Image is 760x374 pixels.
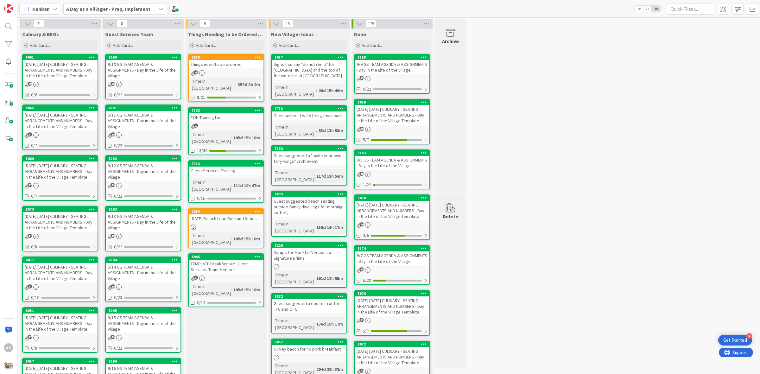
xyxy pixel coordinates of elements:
div: 8195 [109,308,180,313]
div: 81949/14 GS TEAM AGENDA & ASSIGNMENTS - Day in the Life of the Village [106,257,180,282]
div: 8069 [23,156,98,162]
span: 5/7 [363,136,369,143]
div: 8076[DATE] [DATE] CULINARY - SEATING ARRANGEMENTS AND NUMBERS - Day in the Life of the Village Te... [355,291,429,316]
div: 8077 [23,257,98,263]
div: 6052 [272,339,346,345]
span: 37 [28,335,32,339]
span: 4 [194,70,198,74]
div: 8192 [109,156,180,161]
span: 8 [117,20,127,28]
div: Time in [GEOGRAPHIC_DATA] [274,220,314,234]
div: 359d 6h 2m [236,81,262,88]
span: 19 [360,172,364,176]
div: 136d 16h 17m [315,320,345,327]
span: 39 [360,127,364,131]
span: 21 [34,20,44,28]
div: Turkey bacon for no pork breakfast [272,345,346,353]
div: 81959/15 GS TEAM AGENDA & ASSIGNMENTS - Day in the Life of the Village [106,308,180,333]
div: [DATE] [DATE] CULINARY - SEATING ARRANGEMENTS AND NUMBERS - Day in the Life of the Village Template [355,347,429,367]
span: New Villager Ideas [271,31,314,37]
div: 136d 16h 17m [315,224,345,231]
a: 6832Guest suggested a door mirror for FFC and OFCTime in [GEOGRAPHIC_DATA]:136d 16h 17m [271,293,347,333]
span: Guest Services Team [105,31,153,37]
span: 37 [28,234,32,238]
div: Archive [442,37,459,45]
div: Signs that say "do not climb" for [GEOGRAPHIC_DATA] and the top of the waterfall at [GEOGRAPHIC_D... [272,60,346,80]
span: 40 [360,222,364,226]
a: 8050[DATE] [DATE] CULINARY - SEATING ARRANGEMENTS AND NUMBERS - Day in the Life of the Village Te... [354,194,430,240]
div: 6833 [272,191,346,197]
a: 8017Signs that say "do not climb" for [GEOGRAPHIC_DATA] and the top of the waterfall at [GEOGRAPH... [271,54,347,100]
div: 6833 [275,192,346,196]
div: 7102 [272,146,346,151]
div: Guest asked if we'd bring trivia back [272,111,346,120]
div: 8194 [106,257,180,263]
a: 7718Guest asked if we'd bring trivia backTime in [GEOGRAPHIC_DATA]:53d 13h 58m [271,105,347,140]
span: 0/7 [31,193,37,200]
div: 6226 [275,243,346,248]
div: 8076 [355,291,429,296]
div: Time in [GEOGRAPHIC_DATA] [274,84,316,98]
span: Culinary & BEOs [22,31,59,37]
div: Get Started [723,337,747,343]
b: A Day as a Villager - Prep, Implement and Execute [66,6,179,12]
span: 1 [194,124,198,128]
div: 8069[DATE] [DATE] CULINARY - SEATING ARRANGEMENTS AND NUMBERS - Day in the Life of the Village Te... [23,156,98,181]
div: 7102 [275,146,346,151]
span: 1/22 [363,181,371,188]
div: 8191 [109,106,180,110]
span: : [235,81,236,88]
div: 8189 [358,55,429,60]
div: Things need to be ordered [189,60,263,68]
span: 37 [28,183,32,187]
span: 37 [194,276,198,280]
div: 8190 [109,55,180,60]
div: [DATE] Brunch Lead Role and Duties [189,214,263,223]
div: Guest Services Training [189,167,263,175]
div: 8056 [355,99,429,105]
div: 8193 [106,206,180,212]
div: 7718Guest asked if we'd bring trivia back [272,106,346,120]
div: 7152 [192,162,263,166]
span: Add Card... [362,42,382,48]
div: Delete [443,212,458,220]
span: Things Needing to be Ordered - PUT IN CARD, Don't make new card [188,31,264,37]
div: 6945 [192,255,263,259]
div: 2689[DATE] Brunch Lead Role and Duties [189,209,263,223]
div: 8017 [275,55,346,60]
div: 8077[DATE] [DATE] CULINARY - SEATING ARRANGEMENTS AND NUMBERS - Day in the Life of the Village Te... [23,257,98,282]
div: 8072[DATE] [DATE] CULINARY - SEATING ARRANGEMENTS AND NUMBERS - Day in the Life of the Village Te... [355,341,429,367]
div: 6945 [189,254,263,260]
div: 8072 [358,342,429,346]
div: 8183 [358,151,429,155]
a: 8077[DATE] [DATE] CULINARY - SEATING ARRANGEMENTS AND NUMBERS - Day in the Life of the Village Te... [22,257,98,302]
div: Time in [GEOGRAPHIC_DATA] [274,124,316,137]
span: 0/22 [114,345,122,352]
span: 41 [360,318,364,322]
div: [DATE] [DATE] CULINARY - SEATING ARRANGEMENTS AND NUMBERS - Day in the Life of the Village Template [355,105,429,125]
div: 8065 [26,106,98,110]
div: 2689 [192,209,263,214]
span: 0/22 [363,86,371,92]
a: 8061[DATE] [DATE] CULINARY - SEATING ARRANGEMENTS AND NUMBERS - Day in the Life of the Village Te... [22,54,98,99]
div: 6832Guest suggested a door mirror for FFC and OFC [272,294,346,313]
div: 105d 15h 18m [232,235,262,242]
div: Time in [GEOGRAPHIC_DATA] [191,131,231,145]
div: 81929/12 GS TEAM AGENDA & ASSIGNMENTS - Day in the Life of the Village [106,156,180,181]
span: 0/23 [114,294,122,301]
span: 0/16 [197,195,205,202]
div: 8073[DATE] [DATE] CULINARY - SEATING ARRANGEMENTS AND NUMBERS - Day in the Life of the Village Te... [23,206,98,232]
div: 8065 [23,105,98,111]
a: 8076[DATE] [DATE] CULINARY - SEATING ARRANGEMENTS AND NUMBERS - Day in the Life of the Village Te... [354,290,430,336]
div: 7102Guest suggested a "make your own fairy wings" craft event [272,146,346,165]
span: 1x [635,6,643,12]
a: 81839/8 GS TEAM AGENDA & ASSIGNMENTS - Day in the Life of the Village1/22 [354,149,430,189]
div: 8174 [355,246,429,251]
span: : [314,366,315,373]
span: Add Card... [30,42,50,48]
div: Guest suggested a "make your own fairy wings" craft event [272,151,346,165]
div: 81899/9 GS TEAM AGENDA & ASSIGNMENTS - Day in the Life of the Village [355,54,429,74]
a: 81749/7 GS TEAM AGENDA & ASSIGNMENTS - Day in the Life of the Village6/22 [354,245,430,285]
div: 8065[DATE] [DATE] CULINARY - SEATING ARRANGEMENTS AND NUMBERS - Day in the Life of the Village Te... [23,105,98,130]
div: 8051 [23,308,98,314]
